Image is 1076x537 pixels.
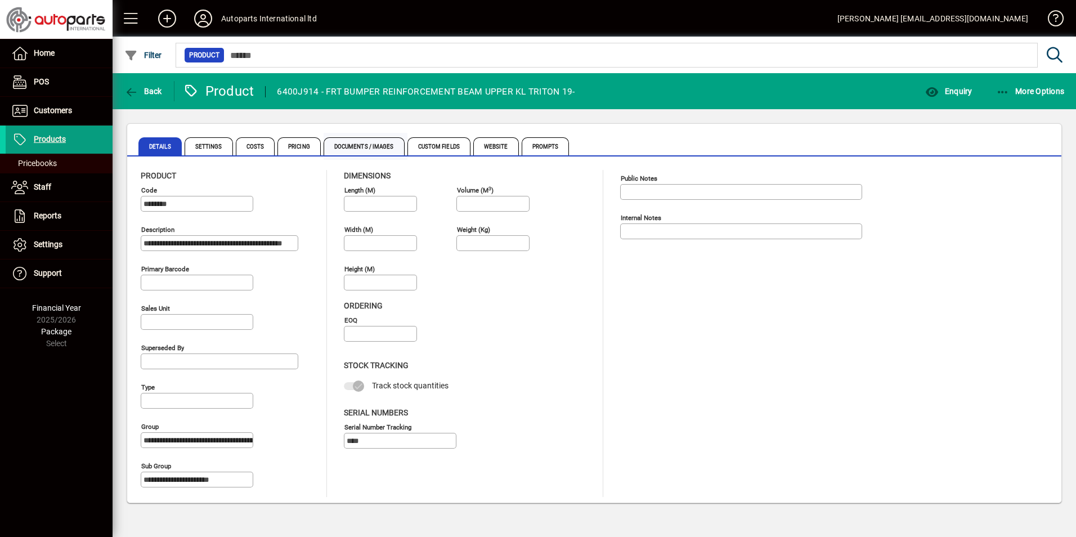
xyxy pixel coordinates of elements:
span: Settings [34,240,62,249]
mat-label: Sub group [141,462,171,470]
mat-label: Internal Notes [621,214,661,222]
div: Product [183,82,254,100]
span: Reports [34,211,61,220]
span: Package [41,327,71,336]
span: Staff [34,182,51,191]
mat-label: EOQ [344,316,357,324]
span: Serial Numbers [344,408,408,417]
span: Enquiry [925,87,972,96]
span: Home [34,48,55,57]
a: Pricebooks [6,154,113,173]
span: Dimensions [344,171,391,180]
span: Documents / Images [324,137,405,155]
mat-label: Public Notes [621,174,657,182]
mat-label: Height (m) [344,265,375,273]
span: Prompts [522,137,570,155]
mat-label: Serial Number tracking [344,423,411,431]
div: 6400J914 - FRT BUMPER REINFORCEMENT BEAM UPPER KL TRITON 19- [277,83,575,101]
mat-label: Code [141,186,157,194]
a: Reports [6,202,113,230]
div: [PERSON_NAME] [EMAIL_ADDRESS][DOMAIN_NAME] [837,10,1028,28]
span: Products [34,135,66,144]
button: Add [149,8,185,29]
span: More Options [996,87,1065,96]
span: Costs [236,137,275,155]
span: Support [34,268,62,278]
mat-label: Group [141,423,159,431]
button: Profile [185,8,221,29]
a: Knowledge Base [1039,2,1062,39]
sup: 3 [488,185,491,191]
span: Ordering [344,301,383,310]
span: Settings [185,137,233,155]
mat-label: Volume (m ) [457,186,494,194]
mat-label: Type [141,383,155,391]
span: Pricing [277,137,321,155]
span: Product [141,171,176,180]
a: POS [6,68,113,96]
span: Customers [34,106,72,115]
button: Back [122,81,165,101]
mat-label: Weight (Kg) [457,226,490,234]
span: Custom Fields [407,137,470,155]
mat-label: Description [141,226,174,234]
a: Home [6,39,113,68]
span: Pricebooks [11,159,57,168]
a: Customers [6,97,113,125]
div: Autoparts International ltd [221,10,317,28]
mat-label: Superseded by [141,344,184,352]
a: Support [6,259,113,288]
span: Financial Year [32,303,81,312]
span: Filter [124,51,162,60]
a: Staff [6,173,113,202]
button: Enquiry [922,81,975,101]
span: Product [189,50,219,61]
mat-label: Primary barcode [141,265,189,273]
mat-label: Length (m) [344,186,375,194]
span: Stock Tracking [344,361,409,370]
span: POS [34,77,49,86]
span: Details [138,137,182,155]
span: Website [473,137,519,155]
span: Back [124,87,162,96]
span: Track stock quantities [372,381,449,390]
mat-label: Sales unit [141,305,170,312]
a: Settings [6,231,113,259]
button: More Options [993,81,1068,101]
app-page-header-button: Back [113,81,174,101]
button: Filter [122,45,165,65]
mat-label: Width (m) [344,226,373,234]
